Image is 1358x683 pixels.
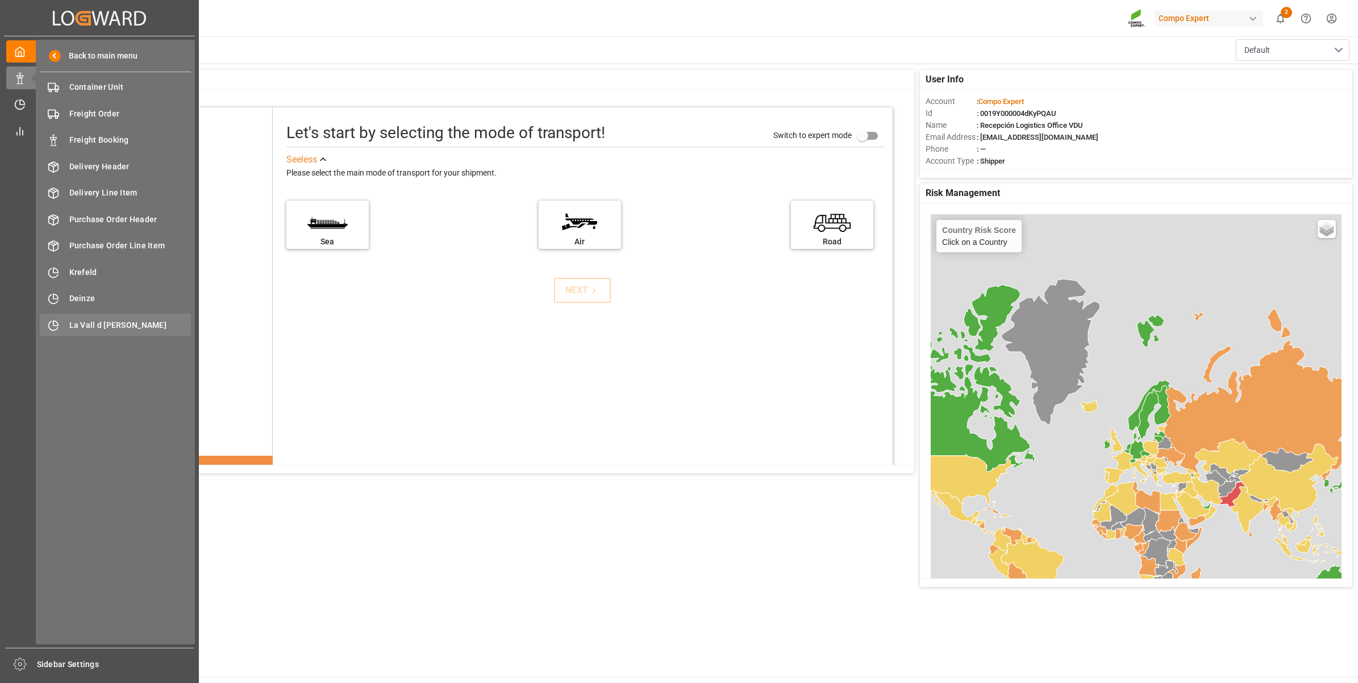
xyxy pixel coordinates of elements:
[926,73,964,86] span: User Info
[40,314,191,336] a: La Vall d [PERSON_NAME]
[292,236,363,248] div: Sea
[554,278,611,303] button: NEXT
[6,119,193,141] a: My Reports
[773,131,852,140] span: Switch to expert mode
[40,288,191,310] a: Deinze
[286,121,605,145] div: Let's start by selecting the mode of transport!
[40,155,191,177] a: Delivery Header
[926,107,977,119] span: Id
[69,214,191,226] span: Purchase Order Header
[977,145,986,153] span: : —
[37,659,194,670] span: Sidebar Settings
[61,50,138,62] span: Back to main menu
[69,266,191,278] span: Krefeld
[69,240,191,252] span: Purchase Order Line Item
[40,235,191,257] a: Purchase Order Line Item
[286,153,317,166] div: See less
[926,95,977,107] span: Account
[6,40,193,63] a: My Cockpit
[977,97,1024,106] span: :
[40,102,191,124] a: Freight Order
[40,129,191,151] a: Freight Booking
[926,155,977,167] span: Account Type
[69,81,191,93] span: Container Unit
[40,208,191,230] a: Purchase Order Header
[69,161,191,173] span: Delivery Header
[1236,39,1349,61] button: open menu
[797,236,868,248] div: Road
[69,293,191,305] span: Deinze
[926,143,977,155] span: Phone
[69,134,191,146] span: Freight Booking
[977,121,1083,130] span: : Recepción Logistics Office VDU
[69,108,191,120] span: Freight Order
[69,187,191,199] span: Delivery Line Item
[40,76,191,98] a: Container Unit
[6,93,193,115] a: Timeslot Management
[926,119,977,131] span: Name
[40,182,191,204] a: Delivery Line Item
[978,97,1024,106] span: Compo Expert
[977,109,1056,118] span: : 0019Y000004dKyPQAU
[40,261,191,283] a: Krefeld
[926,186,1000,200] span: Risk Management
[977,157,1005,165] span: : Shipper
[1244,44,1270,56] span: Default
[286,166,885,180] div: Please select the main mode of transport for your shipment.
[69,319,191,331] span: La Vall d [PERSON_NAME]
[942,226,1016,247] div: Click on a Country
[565,284,600,297] div: NEXT
[544,236,615,248] div: Air
[977,133,1098,141] span: : [EMAIL_ADDRESS][DOMAIN_NAME]
[1318,220,1336,238] a: Layers
[926,131,977,143] span: Email Address
[942,226,1016,235] h4: Country Risk Score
